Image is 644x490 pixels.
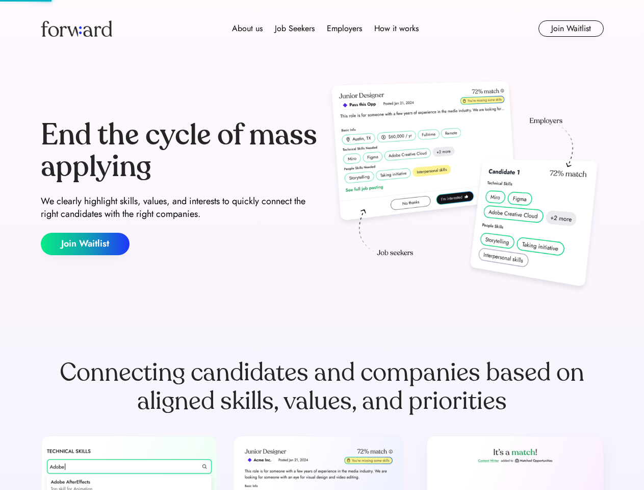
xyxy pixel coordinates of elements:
button: Join Waitlist [41,233,130,255]
div: Connecting candidates and companies based on aligned skills, values, and priorities [41,358,604,415]
div: Employers [327,22,362,35]
div: We clearly highlight skills, values, and interests to quickly connect the right candidates with t... [41,195,318,220]
div: End the cycle of mass applying [41,119,318,182]
div: About us [232,22,263,35]
div: Job Seekers [275,22,315,35]
img: hero-image.png [326,78,604,297]
img: Forward logo [41,20,112,37]
button: Join Waitlist [538,20,604,37]
div: How it works [374,22,419,35]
